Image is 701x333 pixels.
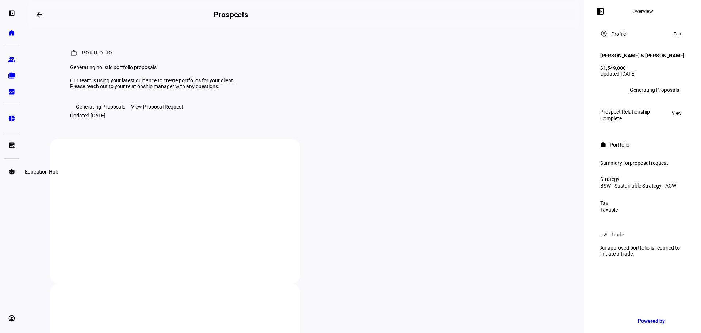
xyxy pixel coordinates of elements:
[611,232,624,238] div: Trade
[8,141,15,149] eth-mat-symbol: list_alt_add
[8,72,15,79] eth-mat-symbol: folder_copy
[70,49,77,57] mat-icon: work
[4,68,19,83] a: folder_copy
[600,231,608,238] mat-icon: trending_up
[70,64,250,70] div: Generating holistic portfolio proposals
[35,10,44,19] mat-icon: arrow_backwards
[4,111,19,126] a: pie_chart
[600,142,606,148] mat-icon: work
[596,7,605,16] mat-icon: left_panel_open
[600,207,685,213] div: Taxable
[600,30,685,38] eth-panel-overview-card-header: Profile
[600,140,685,149] eth-panel-overview-card-header: Portfolio
[8,10,15,17] eth-mat-symbol: left_panel_open
[8,315,15,322] eth-mat-symbol: account_circle
[634,314,690,328] a: Powered by
[632,8,653,14] div: Overview
[672,109,681,118] span: View
[213,10,248,19] h2: Prospects
[670,30,685,38] button: Edit
[600,230,685,239] eth-panel-overview-card-header: Trade
[22,167,61,176] div: Education Hub
[600,116,650,121] div: Complete
[8,56,15,63] eth-mat-symbol: group
[4,26,19,40] a: home
[4,52,19,67] a: group
[82,50,112,57] div: Portfolio
[600,71,685,77] div: Updated [DATE]
[600,160,685,166] div: Summary for
[8,168,15,175] eth-mat-symbol: school
[600,109,650,115] div: Prospect Relationship
[600,65,685,71] div: $1,549,000
[630,160,668,166] span: proposal request
[596,242,689,260] div: An approved portfolio is required to initiate a trade.
[611,31,626,37] div: Profile
[600,30,608,37] mat-icon: account_circle
[70,113,106,118] div: Updated [DATE]
[668,109,685,118] button: View
[603,87,609,92] span: OO
[70,77,250,89] div: Our team is using your latest guidance to create portfolios for your client. Please reach out to ...
[600,183,685,189] div: BSW - Sustainable Strategy - ACWI
[131,104,183,110] div: View Proposal Request
[8,88,15,95] eth-mat-symbol: bid_landscape
[76,104,125,110] div: Generating Proposals
[610,142,629,148] div: Portfolio
[630,87,679,93] div: Generating Proposals
[8,29,15,37] eth-mat-symbol: home
[600,200,685,206] div: Tax
[600,53,685,58] h4: [PERSON_NAME] & [PERSON_NAME]
[674,30,681,38] span: Edit
[4,84,19,99] a: bid_landscape
[600,176,685,182] div: Strategy
[8,115,15,122] eth-mat-symbol: pie_chart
